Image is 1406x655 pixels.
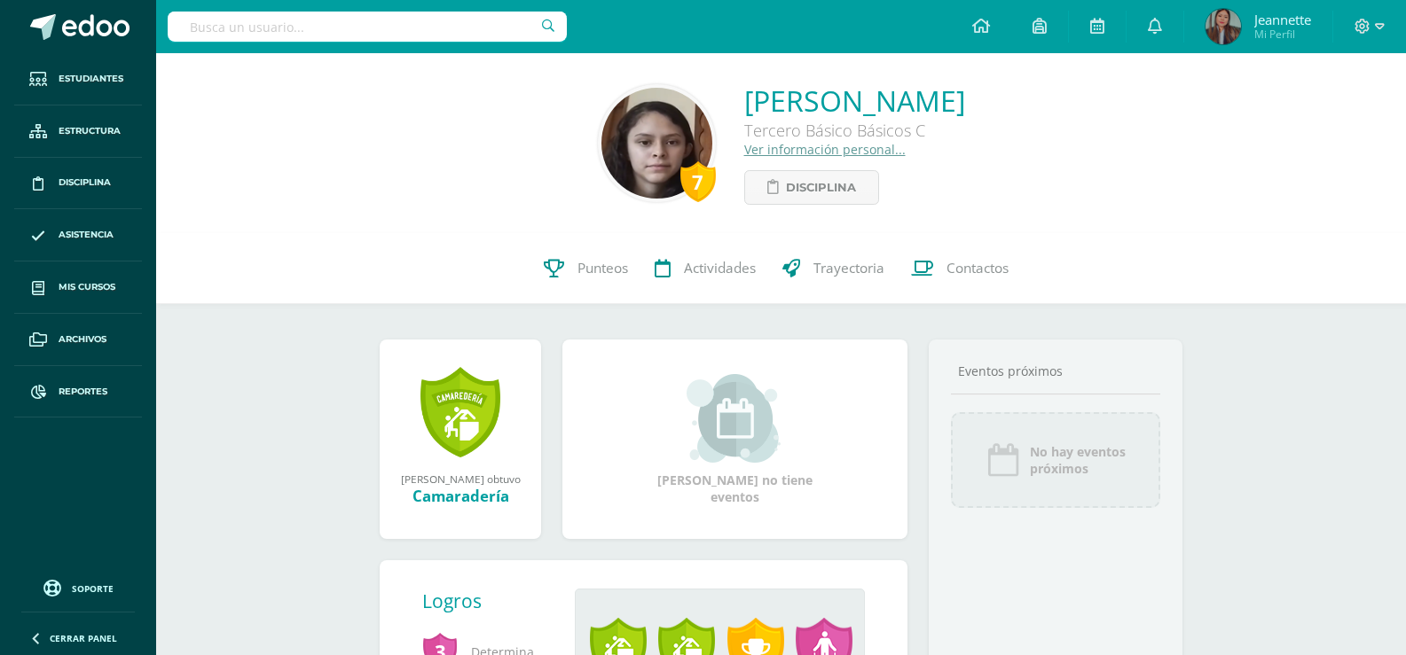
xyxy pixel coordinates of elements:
[687,374,783,463] img: event_small.png
[14,209,142,261] a: Asistencia
[59,280,115,294] span: Mis cursos
[14,53,142,105] a: Estudiantes
[59,124,121,138] span: Estructura
[59,175,111,190] span: Disciplina
[59,72,123,86] span: Estudiantes
[14,158,142,210] a: Disciplina
[72,582,114,595] span: Soporte
[14,261,142,314] a: Mis cursos
[168,12,567,42] input: Busca un usuario...
[744,120,965,141] div: Tercero Básico Básicos C
[397,486,523,506] div: Camaradería
[397,472,523,486] div: [PERSON_NAME] obtuvo
[684,259,756,277] span: Actividades
[898,233,1022,304] a: Contactos
[59,332,106,347] span: Archivos
[647,374,824,505] div: [PERSON_NAME] no tiene eventos
[14,105,142,158] a: Estructura
[744,82,965,120] a: [PERSON_NAME]
[422,589,561,613] div: Logros
[1254,27,1311,42] span: Mi Perfil
[744,170,879,205] a: Disciplina
[577,259,628,277] span: Punteos
[601,88,712,199] img: 2c5c42981c164f2192ddc7a9acd012d5.png
[986,442,1021,478] img: event_icon.png
[951,363,1160,379] div: Eventos próximos
[744,141,906,158] a: Ver información personal...
[946,259,1009,277] span: Contactos
[530,233,641,304] a: Punteos
[1206,9,1241,44] img: e0e3018be148909e9b9cf69bbfc1c52d.png
[50,632,117,644] span: Cerrar panel
[59,228,114,242] span: Asistencia
[21,575,135,599] a: Soporte
[680,161,716,202] div: 7
[1254,11,1311,28] span: Jeannette
[641,233,769,304] a: Actividades
[813,259,884,277] span: Trayectoria
[14,366,142,418] a: Reportes
[14,314,142,366] a: Archivos
[769,233,898,304] a: Trayectoria
[1030,443,1126,477] span: No hay eventos próximos
[59,385,107,399] span: Reportes
[786,171,856,204] span: Disciplina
